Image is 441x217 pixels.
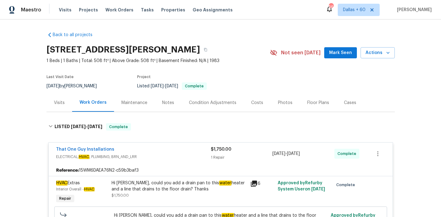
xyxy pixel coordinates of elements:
span: Projects [79,7,98,13]
span: Visits [59,7,71,13]
span: - [151,84,178,88]
span: 1 Beds | 1 Baths | Total: 508 ft² | Above Grade: 508 ft² | Basement Finished: N/A | 1983 [47,58,270,64]
span: Actions [365,49,390,57]
div: Visits [54,100,65,106]
span: Work Orders [105,7,133,13]
button: Copy Address [200,44,211,55]
div: 1 Repair [211,154,273,161]
span: [DATE] [272,152,285,156]
span: Project [137,75,151,79]
span: Complete [336,182,357,188]
h2: [STREET_ADDRESS][PERSON_NAME] [47,47,200,53]
b: Reference: [56,167,79,173]
span: [DATE] [71,124,86,129]
span: - [272,151,300,157]
a: That One Guy Installations [56,147,114,152]
span: Last Visit Date [47,75,74,79]
span: [DATE] [151,84,164,88]
em: HVAC [56,181,67,186]
span: ELECTRICAL, , PLUMBING, BRN_AND_LRR [56,154,211,160]
span: Geo Assignments [193,7,233,13]
span: $1,750.00 [112,194,129,197]
em: water [219,181,231,186]
span: Complete [337,151,359,157]
div: Maintenance [121,100,147,106]
h6: LISTED [55,123,102,131]
span: Listed [137,84,207,88]
em: HVAC [79,155,89,159]
div: 6 [250,180,274,187]
span: Maestro [21,7,41,13]
div: Costs [251,100,263,106]
div: Work Orders [80,99,107,106]
span: Complete [107,124,130,130]
span: [DATE] [311,187,325,191]
div: Hi [PERSON_NAME], could you add a drain pan to this heater and a line that drains to the floor dr... [112,180,247,192]
div: 562 [329,4,333,10]
div: by [PERSON_NAME] [47,82,104,90]
span: Dallas + 60 [343,7,365,13]
span: Extras [56,181,80,186]
span: $1,750.00 [211,147,231,152]
div: Condition Adjustments [189,100,236,106]
span: [DATE] [88,124,102,129]
em: HVAC [84,187,95,191]
span: Interior Overall - [56,187,95,191]
span: Not seen [DATE] [281,50,321,56]
span: Tasks [141,8,154,12]
div: Notes [162,100,174,106]
span: Approved by Refurby System User on [278,181,325,191]
div: 15WM6DAEA76N2-c59b3baf3 [49,165,393,176]
a: Back to all projects [47,32,106,38]
span: Mark Seen [329,49,352,57]
span: [PERSON_NAME] [394,7,432,13]
span: [DATE] [287,152,300,156]
span: - [71,124,102,129]
div: LISTED [DATE]-[DATE]Complete [47,117,395,137]
span: [DATE] [47,84,59,88]
span: [DATE] [165,84,178,88]
div: Cases [344,100,356,106]
button: Actions [361,47,395,59]
div: Floor Plans [307,100,329,106]
button: Mark Seen [324,47,357,59]
span: Repair [57,195,74,202]
div: Photos [278,100,292,106]
span: Properties [161,7,185,13]
span: Complete [182,84,206,88]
